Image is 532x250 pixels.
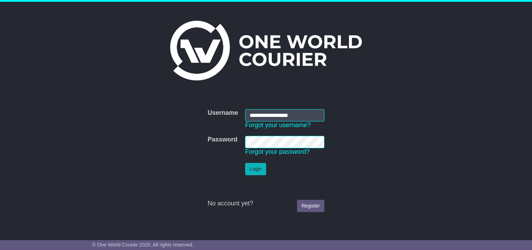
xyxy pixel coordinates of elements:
[208,136,237,144] label: Password
[208,109,238,117] label: Username
[208,200,324,208] div: No account yet?
[245,148,310,155] a: Forgot your password?
[245,163,266,175] button: Login
[92,242,194,248] span: © One World Courier 2025. All rights reserved.
[297,200,324,212] a: Register
[245,121,311,129] a: Forgot your username?
[170,21,362,80] img: One World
